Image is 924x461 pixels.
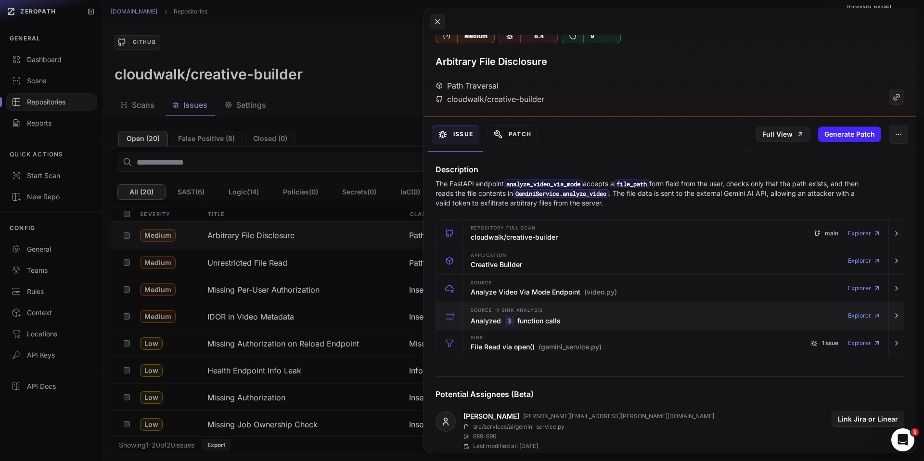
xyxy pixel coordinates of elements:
[471,226,536,230] span: Repository Full scan
[487,125,538,143] button: Patch
[436,247,904,274] button: Application Creative Builder Explorer
[848,224,881,243] a: Explorer
[818,127,881,142] button: Generate Patch
[436,330,904,357] button: Sink File Read via open() (gemini_service.py) 1issue Explorer
[848,279,881,298] a: Explorer
[911,428,919,436] span: 1
[848,306,881,325] a: Explorer
[513,189,609,198] code: GeminiService.analyze_video
[473,423,565,431] p: src/services/ai/gemini_service.py
[432,125,479,143] button: Issue
[825,230,838,237] span: main
[614,179,649,188] code: file_path
[436,302,904,329] button: Source -> Sink Analysis Analyzed 3 function calls Explorer
[756,127,810,142] a: Full View
[471,253,506,258] span: Application
[832,411,904,427] button: Link Jira or Linear
[523,412,714,420] p: [PERSON_NAME][EMAIL_ADDRESS][PERSON_NAME][DOMAIN_NAME]
[436,275,904,302] button: Source Analyze Video Via Mode Endpoint (video.py) Explorer
[471,232,558,242] h3: cloudwalk/creative-builder
[471,306,543,314] span: Source Sink Analysis
[539,342,602,352] span: (gemini_service.py)
[436,179,867,208] p: The FastAPI endpoint accepts a form field from the user, checks only that the path exists, and th...
[471,316,561,326] h3: Analyzed function calls
[504,179,583,188] code: analyze_video_via_mode
[584,287,617,297] span: (video.py)
[436,388,904,400] h4: Potential Assignees (Beta)
[848,333,881,353] a: Explorer
[436,220,904,247] button: Repository Full scan cloudwalk/creative-builder main Explorer
[471,287,617,297] h3: Analyze Video Via Mode Endpoint
[471,281,492,285] span: Source
[471,335,484,340] span: Sink
[463,411,519,421] a: [PERSON_NAME]
[494,306,500,313] span: ->
[822,339,838,347] span: 1 issue
[436,164,904,175] h4: Description
[505,316,513,326] code: 3
[473,433,497,440] p: 689 - 690
[471,260,522,269] h3: Creative Builder
[471,342,602,352] h3: File Read via open()
[848,251,881,270] a: Explorer
[473,442,538,450] p: Last modified at: [DATE]
[891,428,914,451] iframe: Intercom live chat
